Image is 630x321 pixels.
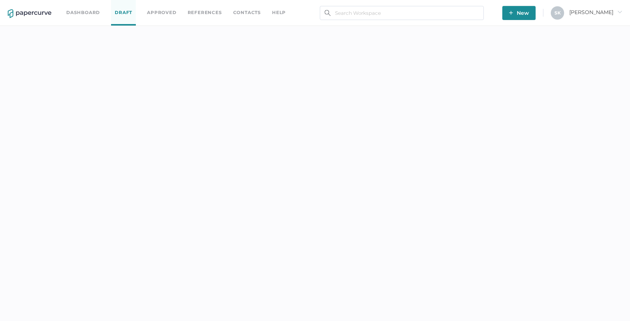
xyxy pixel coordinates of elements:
[502,6,536,20] button: New
[320,6,484,20] input: Search Workspace
[188,9,222,17] a: References
[554,10,561,16] span: S K
[509,6,529,20] span: New
[8,9,51,18] img: papercurve-logo-colour.7244d18c.svg
[325,10,331,16] img: search.bf03fe8b.svg
[233,9,261,17] a: Contacts
[569,9,622,16] span: [PERSON_NAME]
[272,9,286,17] div: help
[147,9,176,17] a: Approved
[509,11,513,15] img: plus-white.e19ec114.svg
[66,9,100,17] a: Dashboard
[617,9,622,14] i: arrow_right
